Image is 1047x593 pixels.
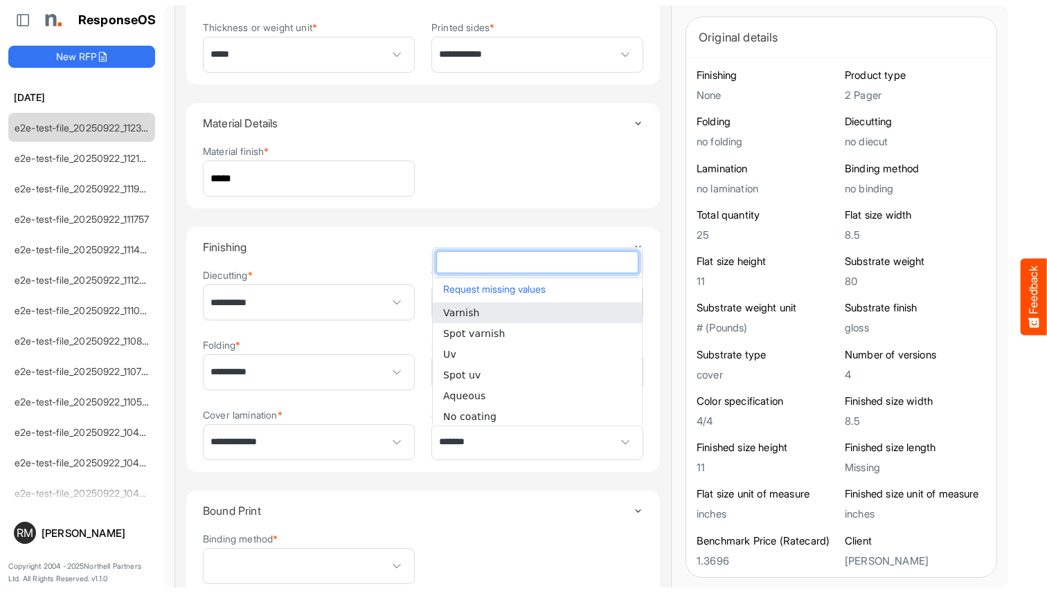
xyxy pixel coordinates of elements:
ul: popup [433,302,642,427]
h5: no diecut [845,136,986,147]
h6: Finished size unit of measure [845,487,986,501]
h5: 4 [845,369,986,381]
h6: Number of versions [845,348,986,362]
h6: Product type [845,69,986,82]
span: Uv [443,349,456,360]
a: e2e-test-file_20250922_111049 [15,304,152,316]
a: e2e-test-file_20250922_110716 [15,365,151,377]
button: New RFP [8,46,155,68]
label: Thickness or weight unit [203,22,317,33]
h5: [PERSON_NAME] [845,555,986,567]
label: Folding [203,340,240,350]
h5: 4/4 [697,415,838,427]
span: RM [17,527,33,538]
h6: Color specification [697,394,838,408]
h6: [DATE] [8,90,155,105]
label: Trimming [431,270,478,280]
img: Northell [38,6,66,34]
div: Original details [699,28,984,47]
h6: Flat size width [845,208,986,222]
span: Varnish [443,307,480,318]
h6: Flat size unit of measure [697,487,838,501]
a: e2e-test-file_20250922_111247 [15,274,151,286]
h5: no binding [845,183,986,194]
summary: Toggle content [203,227,643,267]
h6: Substrate weight unit [697,301,838,315]
h5: 1.3696 [697,555,838,567]
h5: inches [845,508,986,520]
h4: Material Details [203,117,633,129]
p: Copyright 2004 - 2025 Northell Partners Ltd. All Rights Reserved. v 1.1.0 [8,560,155,585]
h5: 11 [697,275,838,287]
h5: inches [697,508,838,520]
h5: 80 [845,275,986,287]
span: Spot varnish [443,328,505,339]
h6: Finished size height [697,441,838,455]
h6: Finishing [697,69,838,82]
h5: 2 Pager [845,89,986,101]
summary: Toggle content [203,491,643,531]
label: Printed sides [431,22,494,33]
h4: Finishing [203,241,633,253]
label: Binding method [203,533,278,544]
a: e2e-test-file_20250922_111455 [15,244,152,255]
h6: Flat size height [697,255,838,268]
input: dropdownlistfilter [437,252,638,273]
h5: # (Pounds) [697,322,838,334]
h6: Finished size width [845,394,986,408]
h6: Finished size length [845,441,986,455]
h5: 8.5 [845,229,986,241]
label: Substrate coating [431,410,514,420]
h5: no folding [697,136,838,147]
button: Feedback [1021,258,1047,335]
h5: 8.5 [845,415,986,427]
h5: no lamination [697,183,838,194]
label: Substrate lamination [431,340,526,350]
label: Material finish [203,146,269,156]
h6: Total quantity [697,208,838,222]
label: Diecutting [203,270,253,280]
h5: 11 [697,462,838,473]
div: [PERSON_NAME] [42,528,150,538]
a: e2e-test-file_20250922_112320 [15,122,154,134]
a: e2e-test-file_20250922_110850 [15,335,154,347]
a: e2e-test-file_20250922_112147 [15,152,151,164]
a: e2e-test-file_20250922_110529 [15,396,154,408]
h5: Missing [845,462,986,473]
h6: Binding method [845,162,986,176]
h1: ResponseOS [78,13,156,28]
h6: Substrate weight [845,255,986,268]
h4: Bound Print [203,504,633,517]
label: Cover lamination [203,410,283,420]
a: e2e-test-file_20250922_111757 [15,213,150,225]
h6: Lamination [697,162,838,176]
span: No coating [443,411,496,422]
h6: Folding [697,115,838,129]
button: Request missing values [440,280,635,298]
div: dropdownlist [432,247,643,426]
a: e2e-test-file_20250922_104951 [15,426,154,438]
h6: Benchmark Price (Ratecard) [697,534,838,548]
span: Aqueous [443,390,486,401]
summary: Toggle content [203,103,643,143]
h6: Substrate finish [845,301,986,315]
h5: None [697,89,838,101]
h6: Diecutting [845,115,986,129]
h6: Client [845,534,986,548]
h5: gloss [845,322,986,334]
a: e2e-test-file_20250922_104840 [15,457,158,468]
a: e2e-test-file_20250922_111950 [15,183,152,194]
h6: Substrate type [697,348,838,362]
span: Spot uv [443,370,481,381]
h5: 25 [697,229,838,241]
h5: cover [697,369,838,381]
